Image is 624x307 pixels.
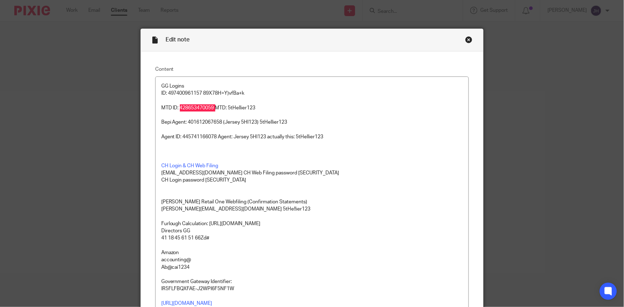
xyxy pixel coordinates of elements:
[161,301,212,306] a: [URL][DOMAIN_NAME]
[161,119,463,126] p: Bepi Agent: 401612067658 (Jersey 5Hl123) 5tHellier123
[161,198,463,206] p: [PERSON_NAME] Retail One Webfiling (Confirmation Statements)
[161,278,463,293] p: Government Gateway Identifier: IR5FLFBQXFAE-J2WPI6F5NF1W
[161,206,463,213] p: [PERSON_NAME][EMAIL_ADDRESS][DOMAIN_NAME] 5tHe!!ier123
[465,36,472,43] div: Close this dialog window
[161,256,463,263] p: accounting@
[161,220,463,227] p: Furlough Calculation: [URL][DOMAIN_NAME]
[161,169,463,177] p: [EMAIL_ADDRESS][DOMAIN_NAME] CH Web Filing password [SECURITY_DATA]
[155,66,469,73] label: Content
[161,249,463,256] p: Amazon
[161,177,463,184] p: CH Login password [SECURITY_DATA]
[161,227,463,242] p: Directors GG 41 18 45 61 51 66 Zd#
[161,83,463,97] p: GG Logins ID: 497400961157 89X78H=Y)vfBa+k
[161,163,218,168] a: CH Login & CH Web Filing
[161,104,463,112] p: MTD ID: 428653470059 MTD: 5tHellier123
[166,37,190,43] span: Edit note
[161,133,463,140] p: Agent ID: 445741166078 Agent: Jersey 5Hl123 actually this: 5tHellier123
[161,264,463,271] p: Ab@cai1234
